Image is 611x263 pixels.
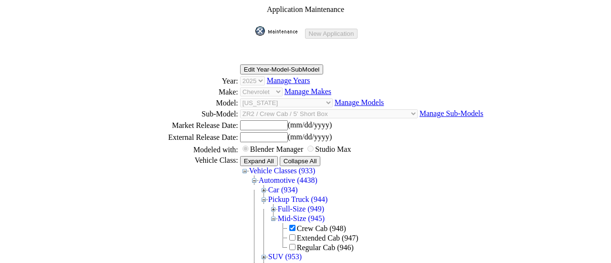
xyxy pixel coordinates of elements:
[240,156,278,166] input: Expand All
[335,98,384,106] a: Manage Models
[420,109,484,117] a: Manage Sub-Models
[240,64,324,74] input: Edit Year-Model-SubModel
[268,252,302,261] a: SUV (953)
[255,26,303,36] img: maint.gif
[127,144,238,155] td: Modeled with:
[259,195,268,204] img: Collapse Pickup Truck (944)
[127,76,238,86] td: Year:
[240,132,484,143] td: (mm/dd/yyyy)
[127,109,238,119] td: Sub-Model:
[297,243,354,252] span: Regular Cab (946)
[259,176,317,184] a: Automotive (4438)
[280,156,321,166] input: Collapse All
[127,98,238,108] td: Model:
[268,186,298,194] a: Car (934)
[278,205,324,213] a: Full-Size (949)
[297,234,358,242] span: Extended Cab (947)
[127,132,238,143] td: External Release Date:
[259,185,268,195] img: Expand Car (934)
[269,214,278,223] img: Collapse Mid-Size (945)
[240,120,484,131] td: (mm/dd/yyyy)
[249,167,316,175] a: Vehicle Classes (933)
[297,224,346,232] span: Crew Cab (948)
[305,29,358,39] input: New Application
[268,195,327,203] a: Pickup Truck (944)
[267,76,310,84] a: Manage Years
[240,166,249,176] img: Collapse Vehicle Classes (933)
[127,120,238,131] td: Market Release Date:
[269,204,278,214] img: Expand Full-Size (949)
[284,87,331,95] a: Manage Makes
[127,5,484,14] td: Application Maintenance
[127,87,238,97] td: Make:
[250,145,304,153] label: Blender Manager
[315,145,351,153] label: Studio Max
[259,252,268,262] img: Expand SUV (953)
[250,176,259,185] img: Collapse Automotive (4438)
[278,214,325,222] a: Mid-Size (945)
